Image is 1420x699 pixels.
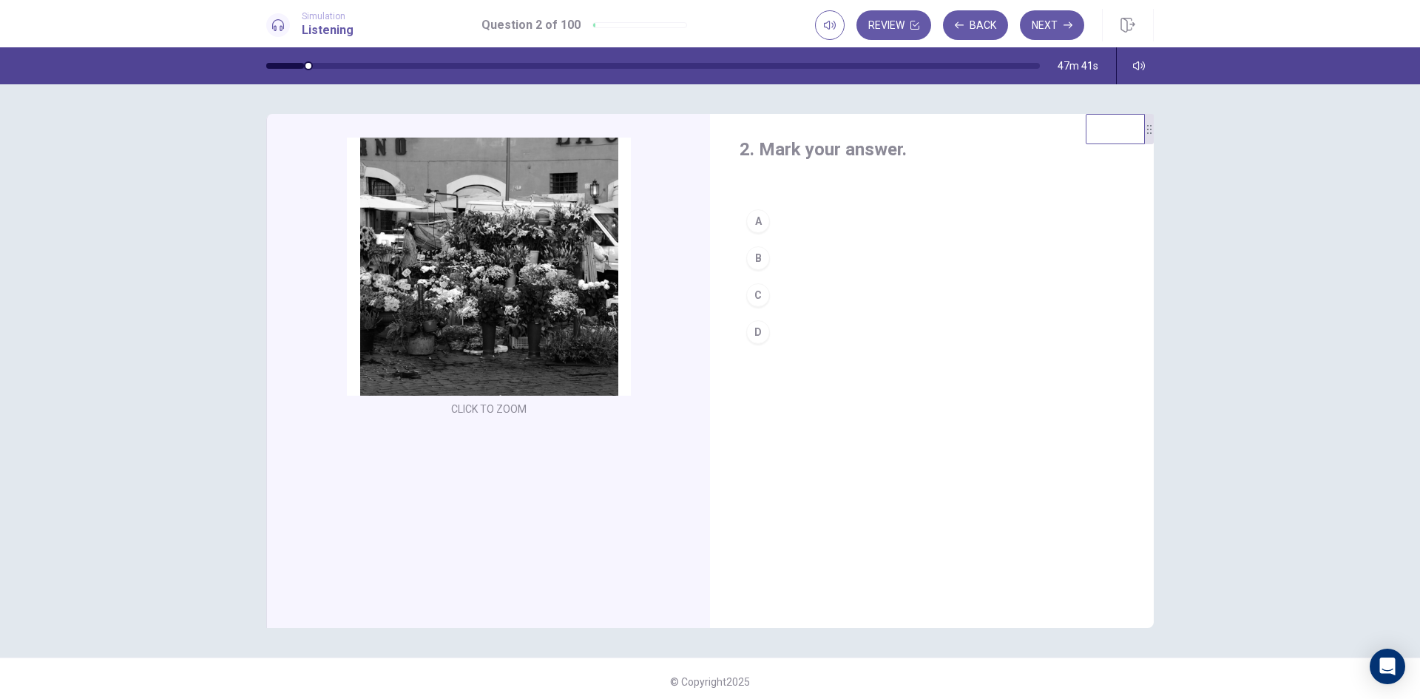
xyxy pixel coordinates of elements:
button: A [740,203,1124,240]
button: Review [856,10,931,40]
div: D [746,320,770,344]
div: Open Intercom Messenger [1370,649,1405,684]
button: C [740,277,1124,314]
button: Next [1020,10,1084,40]
button: B [740,240,1124,277]
h1: Question 2 of 100 [481,16,581,34]
div: B [746,246,770,270]
button: D [740,314,1124,351]
div: A [746,209,770,233]
span: Simulation [302,11,354,21]
h4: 2. Mark your answer. [740,138,1124,161]
button: Back [943,10,1008,40]
h1: Listening [302,21,354,39]
span: 47m 41s [1058,60,1098,72]
span: © Copyright 2025 [670,676,750,688]
div: C [746,283,770,307]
